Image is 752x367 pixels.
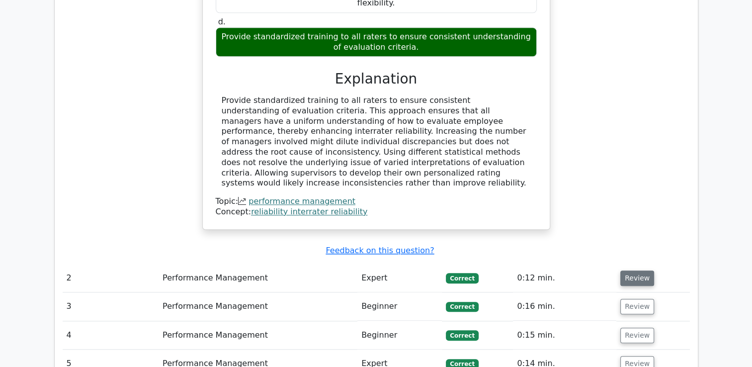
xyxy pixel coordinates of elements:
button: Review [620,328,654,343]
a: reliability interrater reliability [251,207,367,216]
button: Review [620,299,654,314]
td: 3 [63,292,159,321]
button: Review [620,271,654,286]
td: Beginner [357,321,442,350]
td: 0:15 min. [513,321,616,350]
td: Performance Management [159,321,357,350]
span: Correct [446,302,478,312]
td: 4 [63,321,159,350]
div: Provide standardized training to all raters to ensure consistent understanding of evaluation crit... [222,95,531,188]
a: Feedback on this question? [326,246,434,255]
td: Performance Management [159,292,357,321]
td: 0:12 min. [513,264,616,292]
h3: Explanation [222,71,531,88]
td: Beginner [357,292,442,321]
div: Concept: [216,207,537,217]
a: performance management [249,196,355,206]
td: Performance Management [159,264,357,292]
span: Correct [446,330,478,340]
div: Provide standardized training to all raters to ensure consistent understanding of evaluation crit... [216,27,537,57]
span: Correct [446,273,478,283]
td: 2 [63,264,159,292]
span: d. [218,17,226,26]
td: 0:16 min. [513,292,616,321]
div: Topic: [216,196,537,207]
td: Expert [357,264,442,292]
